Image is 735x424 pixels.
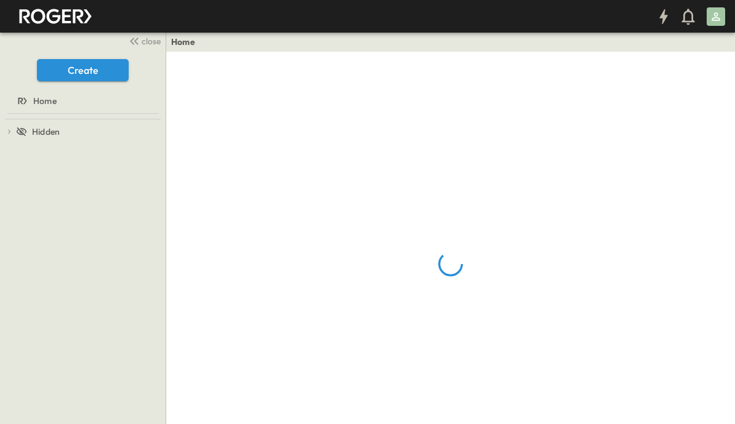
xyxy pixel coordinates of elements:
a: Home [171,36,195,48]
button: Create [37,59,129,81]
span: Hidden [32,126,60,138]
span: Home [33,95,57,107]
span: close [142,35,161,47]
nav: breadcrumbs [171,36,203,48]
button: close [124,32,163,49]
a: Home [2,92,161,110]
